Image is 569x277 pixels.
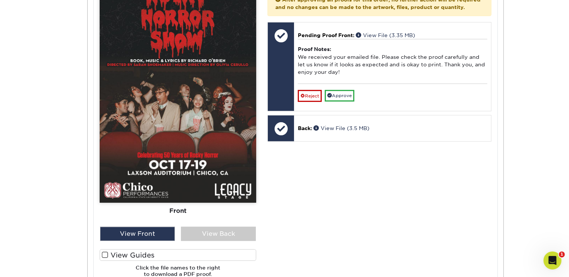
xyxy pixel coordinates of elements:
a: View File (3.35 MB) [356,32,415,38]
strong: Proof Notes: [298,46,331,52]
span: 1 [559,252,565,258]
iframe: Intercom live chat [544,252,562,270]
div: View Front [100,227,175,241]
a: Reject [298,90,322,102]
div: Front [100,203,256,219]
a: View File (3.5 MB) [314,125,369,131]
label: View Guides [100,249,256,261]
span: Pending Proof Front: [298,32,354,38]
a: Approve [325,90,354,102]
div: View Back [181,227,256,241]
div: We received your emailed file. Please check the proof carefully and let us know if it looks as ex... [298,39,487,84]
span: Back: [298,125,312,131]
